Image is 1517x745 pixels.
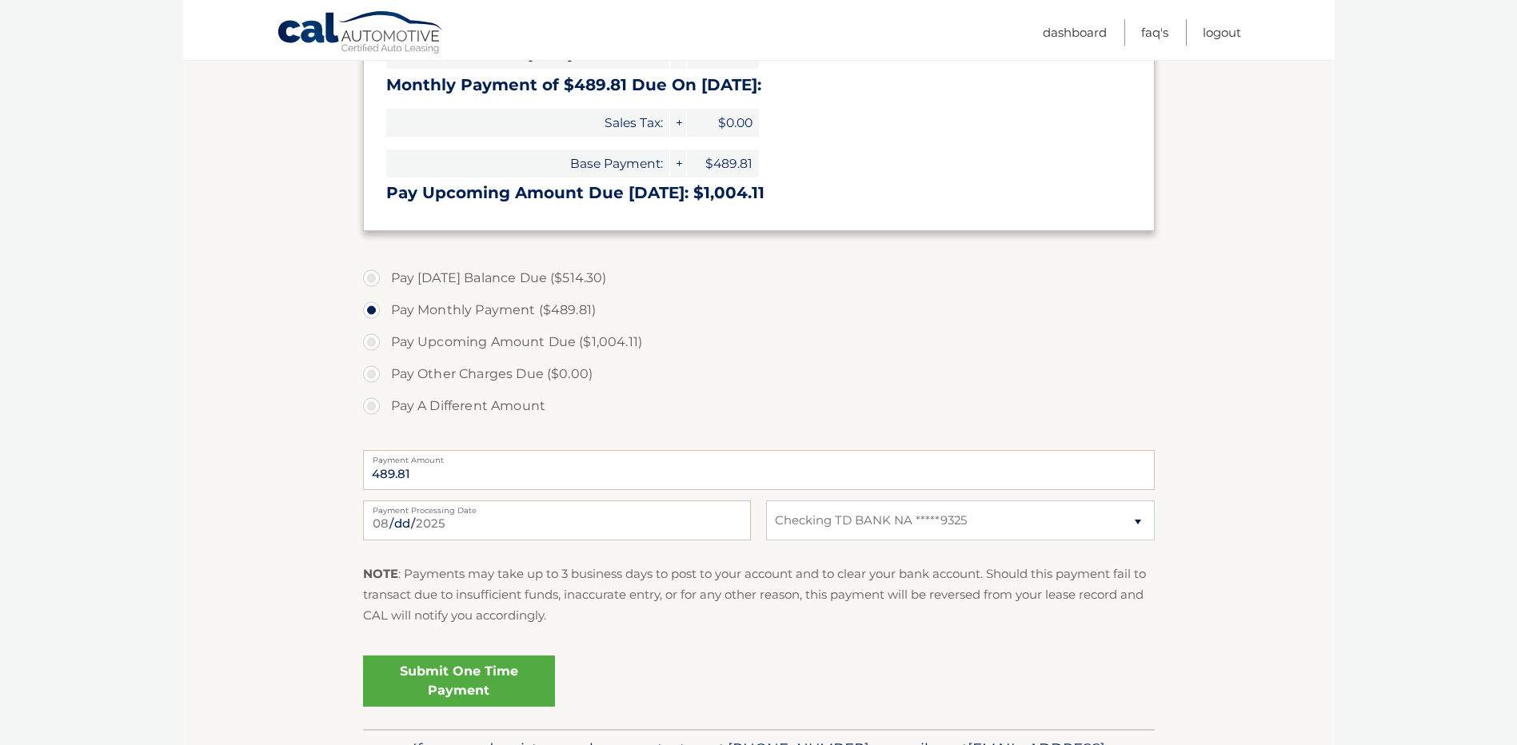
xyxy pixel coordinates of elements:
[363,566,398,581] strong: NOTE
[386,149,669,177] span: Base Payment:
[1141,19,1168,46] a: FAQ's
[670,149,686,177] span: +
[363,358,1155,390] label: Pay Other Charges Due ($0.00)
[277,10,445,57] a: Cal Automotive
[363,450,1155,490] input: Payment Amount
[1203,19,1241,46] a: Logout
[386,75,1132,95] h3: Monthly Payment of $489.81 Due On [DATE]:
[363,500,751,513] label: Payment Processing Date
[363,294,1155,326] label: Pay Monthly Payment ($489.81)
[687,149,759,177] span: $489.81
[687,109,759,137] span: $0.00
[363,564,1155,627] p: : Payments may take up to 3 business days to post to your account and to clear your bank account....
[363,262,1155,294] label: Pay [DATE] Balance Due ($514.30)
[363,450,1155,463] label: Payment Amount
[670,109,686,137] span: +
[363,500,751,540] input: Payment Date
[386,183,1132,203] h3: Pay Upcoming Amount Due [DATE]: $1,004.11
[363,390,1155,422] label: Pay A Different Amount
[363,655,555,707] a: Submit One Time Payment
[1043,19,1107,46] a: Dashboard
[363,326,1155,358] label: Pay Upcoming Amount Due ($1,004.11)
[386,109,669,137] span: Sales Tax:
